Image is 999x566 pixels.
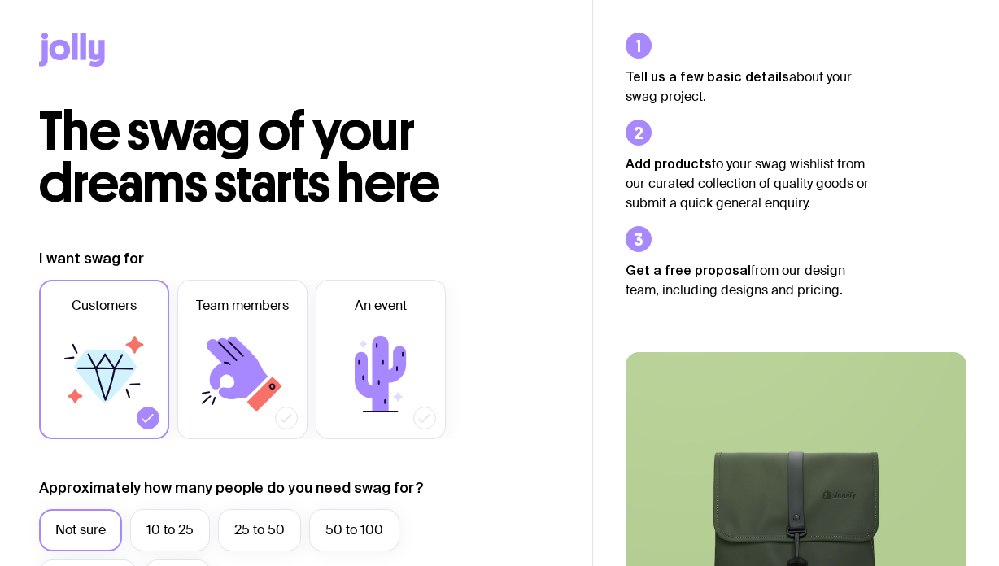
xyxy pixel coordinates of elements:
label: I want swag for [39,249,144,268]
strong: Get a free proposal [626,263,751,277]
label: Approximately how many people do you need swag for? [39,478,424,498]
strong: Add products [626,156,712,171]
strong: Tell us a few basic details [626,69,789,84]
span: Customers [72,296,137,316]
label: 10 to 25 [130,509,210,551]
span: The swag of your dreams starts here [39,99,440,216]
span: An event [355,296,407,316]
p: to your swag wishlist from our curated collection of quality goods or submit a quick general enqu... [626,154,870,213]
label: Not sure [39,509,122,551]
span: Team members [196,296,289,316]
label: 25 to 50 [218,509,301,551]
label: 50 to 100 [309,509,399,551]
p: from our design team, including designs and pricing. [626,260,870,300]
p: about your swag project. [626,67,870,107]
